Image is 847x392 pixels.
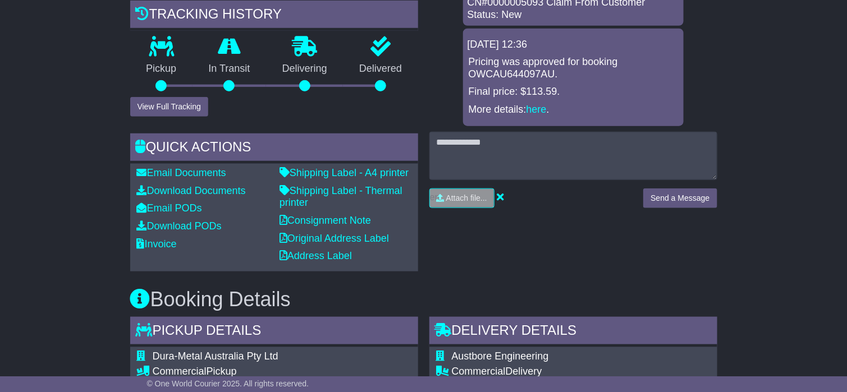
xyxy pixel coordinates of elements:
button: Send a Message [643,188,717,208]
a: Shipping Label - A4 printer [280,167,409,178]
div: Delivery [452,366,706,378]
a: Email Documents [137,167,226,178]
div: Pickup Details [130,317,418,347]
p: Pickup [130,63,193,75]
p: Delivered [343,63,418,75]
a: Email PODs [137,202,202,214]
p: In Transit [193,63,266,75]
span: Austbore Engineering [452,351,549,362]
button: View Full Tracking [130,97,208,117]
span: Commercial [153,366,207,377]
div: Pickup [153,366,407,378]
a: Original Address Label [280,233,389,244]
a: Download PODs [137,220,222,232]
h3: Booking Details [130,288,717,311]
a: here [526,104,547,115]
a: Invoice [137,238,177,250]
div: [DATE] 12:36 [468,39,679,51]
p: More details: . [469,104,678,116]
span: © One World Courier 2025. All rights reserved. [147,379,309,388]
a: Download Documents [137,185,246,196]
p: Final price: $113.59. [469,86,678,98]
div: Delivery Details [429,317,717,347]
a: Address Label [280,250,352,261]
div: Quick Actions [130,133,418,164]
a: Shipping Label - Thermal printer [280,185,402,209]
a: Consignment Note [280,215,371,226]
div: Tracking history [130,1,418,31]
span: Commercial [452,366,506,377]
p: Pricing was approved for booking OWCAU644097AU. [469,56,678,80]
p: Delivering [266,63,343,75]
span: Dura-Metal Australia Pty Ltd [153,351,278,362]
